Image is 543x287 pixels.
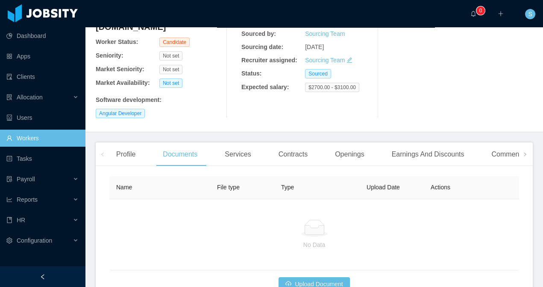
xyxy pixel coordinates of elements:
i: icon: edit [346,57,352,63]
span: Not set [159,78,182,88]
div: Earnings And Discounts [385,142,471,166]
b: Status: [241,70,261,77]
a: Sourcing Team [305,30,345,37]
div: Profile [109,142,142,166]
b: Seniority: [96,52,123,59]
b: Market Seniority: [96,66,144,72]
a: icon: profileTasks [6,150,79,167]
span: Not set [159,51,182,61]
a: icon: appstoreApps [6,48,79,65]
span: Upload Date [367,184,400,191]
span: Sourced [305,69,331,78]
span: $2700.00 - $3100.00 [305,83,359,92]
a: icon: userWorkers [6,130,79,147]
span: Candidate [159,38,190,47]
i: icon: plus [498,11,504,17]
b: Expected salary: [241,84,289,90]
b: Software development : [96,96,161,103]
b: Sourced by: [241,30,276,37]
div: Openings [328,142,371,166]
span: Not set [159,65,182,74]
span: S [528,9,532,19]
div: Services [218,142,258,166]
i: icon: file-protect [6,176,12,182]
p: No Data [116,240,512,249]
i: icon: right [523,152,527,157]
span: Reports [17,196,38,203]
i: icon: left [100,152,105,157]
div: Documents [156,142,204,166]
span: Name [116,184,132,191]
span: File type [217,184,240,191]
div: Comments [484,142,531,166]
b: Worker Status: [96,38,138,45]
a: Sourcing Team [305,57,345,64]
b: Sourcing date: [241,43,283,50]
sup: 0 [476,6,485,15]
a: icon: auditClients [6,68,79,85]
i: icon: book [6,217,12,223]
div: Contracts [272,142,314,166]
span: Payroll [17,176,35,183]
b: Market Availability: [96,79,150,86]
i: icon: bell [470,11,476,17]
span: HR [17,217,25,223]
span: Allocation [17,94,43,101]
a: icon: robotUsers [6,109,79,126]
b: Recruiter assigned: [241,57,297,64]
span: Configuration [17,237,52,244]
span: [DATE] [305,43,324,50]
i: icon: solution [6,94,12,100]
i: icon: line-chart [6,197,12,203]
span: Actions [431,184,450,191]
span: Angular Developer [96,109,145,118]
i: icon: setting [6,238,12,244]
span: Type [281,184,294,191]
a: icon: pie-chartDashboard [6,27,79,44]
